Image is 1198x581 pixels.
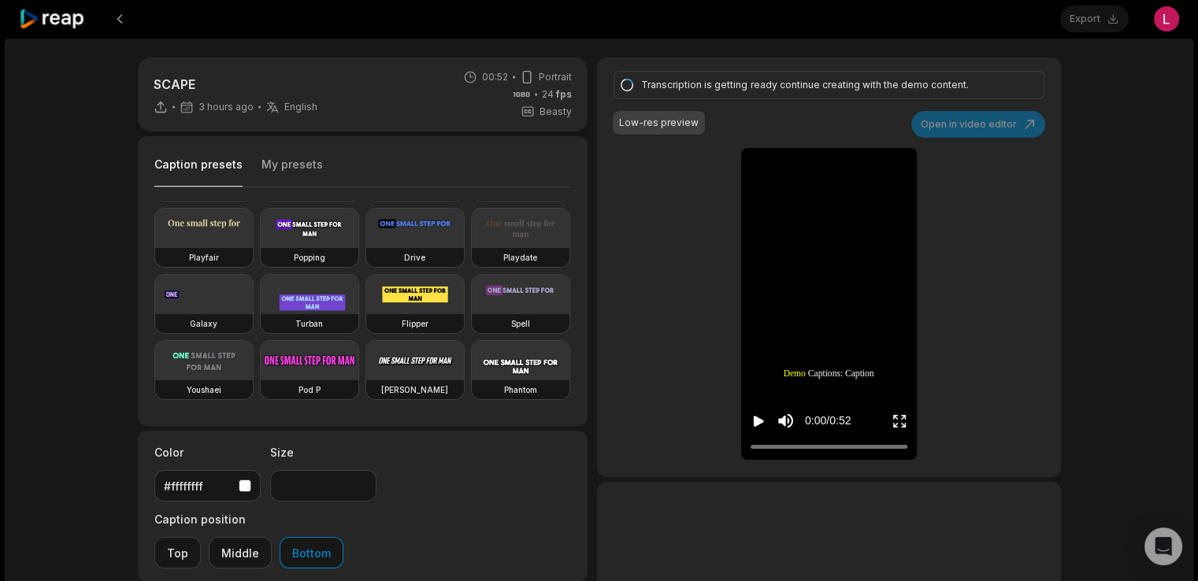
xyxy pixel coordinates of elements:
div: #ffffffff [164,478,232,494]
button: Caption presets [154,157,243,187]
button: Enter Fullscreen [892,406,907,435]
h3: Flipper [402,317,428,330]
div: Transcription is getting ready continue creating with the demo content. [641,78,1011,92]
h3: Playdate [503,251,537,264]
span: Captions: [808,367,843,380]
button: Top [154,537,201,568]
label: Caption position [154,511,343,527]
h3: Phantom [504,383,537,396]
h3: Drive [404,251,425,264]
button: My presets [261,157,323,187]
h3: Spell [511,317,530,330]
button: Play video [751,406,766,435]
button: Mute sound [776,411,796,431]
h3: [PERSON_NAME] [381,383,448,396]
div: Open Intercom Messenger [1144,527,1182,565]
span: Caption [845,367,874,380]
label: Size [270,444,376,461]
span: 3 hours ago [198,101,254,113]
p: SCAPE [154,75,317,94]
h3: Youshaei [187,383,221,396]
button: Middle [209,537,272,568]
span: Portrait [539,70,572,84]
label: Color [154,444,261,461]
div: Low-res preview [619,116,699,130]
div: 0:00 / 0:52 [805,413,851,429]
h3: Pod P [299,383,321,396]
span: 24 [542,87,572,102]
h3: Galaxy [190,317,217,330]
button: Bottom [280,537,343,568]
button: #ffffffff [154,470,261,501]
span: Demo [784,367,806,380]
h3: Playfair [189,251,219,264]
h3: Popping [294,251,325,264]
span: Beasty [540,105,572,119]
span: fps [556,88,572,100]
span: English [284,101,317,113]
span: 00:52 [482,70,508,84]
h3: Turban [295,317,323,330]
